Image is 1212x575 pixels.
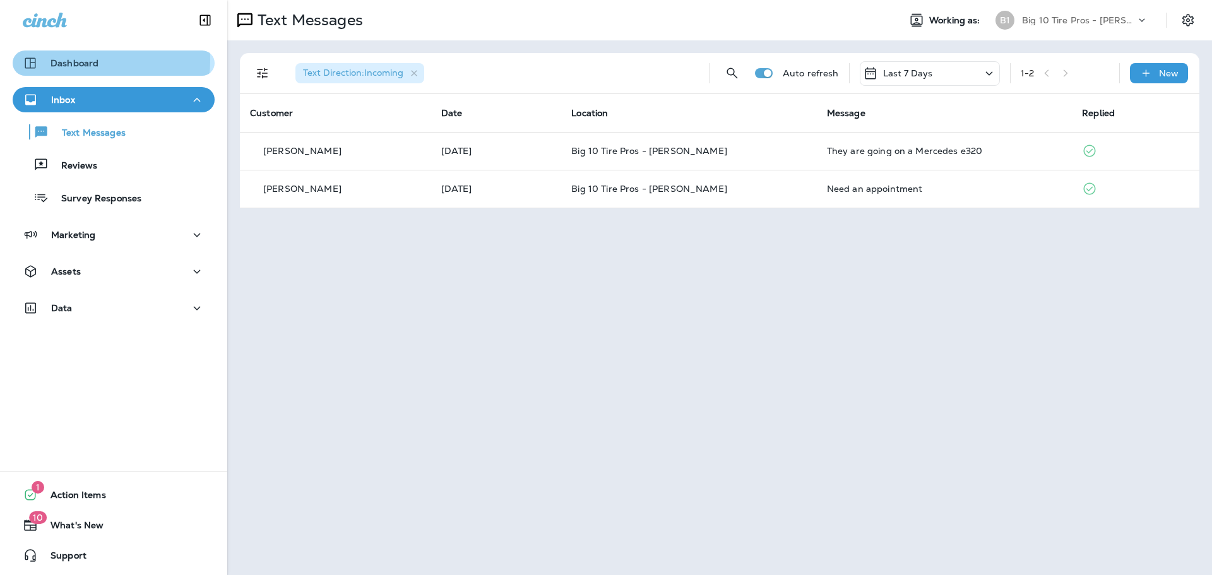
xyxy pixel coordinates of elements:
[571,107,608,119] span: Location
[13,87,215,112] button: Inbox
[827,146,1062,156] div: They are going on a Mercedes e320
[883,68,933,78] p: Last 7 Days
[38,520,104,535] span: What's New
[29,511,47,524] span: 10
[13,482,215,507] button: 1Action Items
[252,11,363,30] p: Text Messages
[441,107,463,119] span: Date
[1159,68,1179,78] p: New
[187,8,223,33] button: Collapse Sidebar
[1177,9,1199,32] button: Settings
[51,266,81,276] p: Assets
[1021,68,1034,78] div: 1 - 2
[263,184,342,194] p: [PERSON_NAME]
[13,184,215,211] button: Survey Responses
[13,222,215,247] button: Marketing
[1082,107,1115,119] span: Replied
[571,183,727,194] span: Big 10 Tire Pros - [PERSON_NAME]
[13,259,215,284] button: Assets
[38,490,106,505] span: Action Items
[51,303,73,313] p: Data
[827,184,1062,194] div: Need an appointment
[441,184,552,194] p: Sep 30, 2025 09:08 PM
[827,107,865,119] span: Message
[49,160,97,172] p: Reviews
[250,61,275,86] button: Filters
[13,513,215,538] button: 10What's New
[720,61,745,86] button: Search Messages
[13,151,215,178] button: Reviews
[250,107,293,119] span: Customer
[295,63,424,83] div: Text Direction:Incoming
[32,481,44,494] span: 1
[441,146,552,156] p: Oct 1, 2025 05:44 PM
[783,68,839,78] p: Auto refresh
[13,543,215,568] button: Support
[263,146,342,156] p: [PERSON_NAME]
[38,550,86,566] span: Support
[1022,15,1136,25] p: Big 10 Tire Pros - [PERSON_NAME]
[571,145,727,157] span: Big 10 Tire Pros - [PERSON_NAME]
[929,15,983,26] span: Working as:
[49,193,141,205] p: Survey Responses
[50,58,98,68] p: Dashboard
[49,127,126,139] p: Text Messages
[51,95,75,105] p: Inbox
[13,50,215,76] button: Dashboard
[303,67,403,78] span: Text Direction : Incoming
[13,119,215,145] button: Text Messages
[51,230,95,240] p: Marketing
[995,11,1014,30] div: B1
[13,295,215,321] button: Data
